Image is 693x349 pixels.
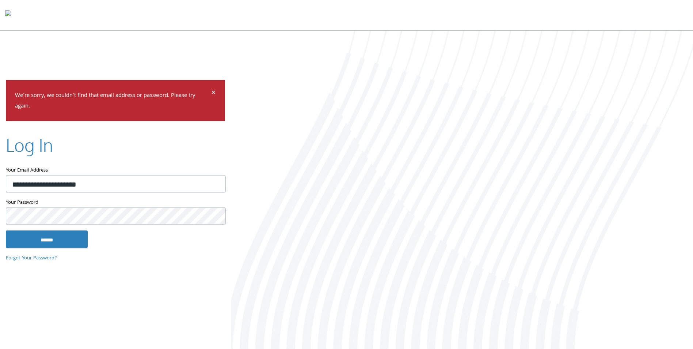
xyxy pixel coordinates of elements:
img: todyl-logo-dark.svg [5,8,11,22]
h2: Log In [6,132,53,157]
p: We're sorry, we couldn't find that email address or password. Please try again. [15,91,210,112]
button: Dismiss alert [211,89,216,98]
a: Forgot Your Password? [6,254,57,262]
span: × [211,86,216,101]
label: Your Password [6,198,225,207]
